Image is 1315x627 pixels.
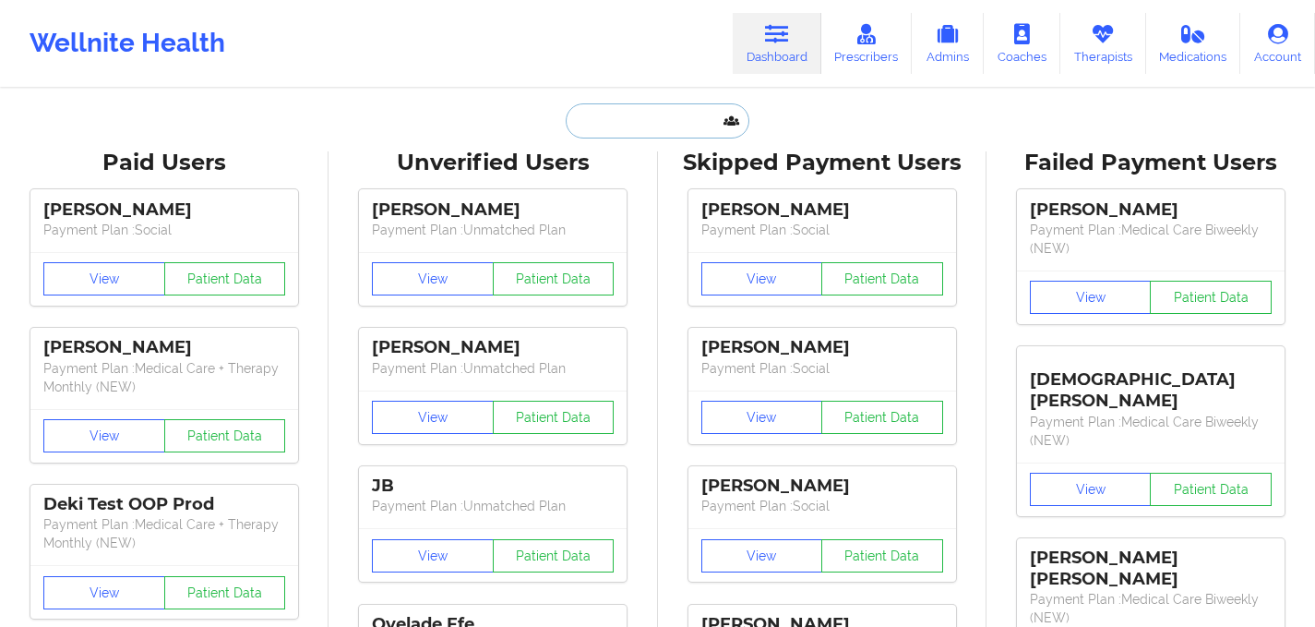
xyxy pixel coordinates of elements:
[372,497,614,515] p: Payment Plan : Unmatched Plan
[912,13,984,74] a: Admins
[372,476,614,497] div: JB
[701,262,823,295] button: View
[821,13,913,74] a: Prescribers
[43,419,165,452] button: View
[999,149,1302,177] div: Failed Payment Users
[1146,13,1241,74] a: Medications
[1030,356,1272,412] div: [DEMOGRAPHIC_DATA][PERSON_NAME]
[372,262,494,295] button: View
[372,359,614,378] p: Payment Plan : Unmatched Plan
[493,262,615,295] button: Patient Data
[372,401,494,434] button: View
[1030,548,1272,590] div: [PERSON_NAME] [PERSON_NAME]
[43,494,285,515] div: Deki Test OOP Prod
[1150,281,1272,314] button: Patient Data
[701,221,943,239] p: Payment Plan : Social
[493,539,615,573] button: Patient Data
[493,401,615,434] button: Patient Data
[1030,590,1272,627] p: Payment Plan : Medical Care Biweekly (NEW)
[733,13,821,74] a: Dashboard
[1030,413,1272,450] p: Payment Plan : Medical Care Biweekly (NEW)
[372,539,494,573] button: View
[1030,221,1272,258] p: Payment Plan : Medical Care Biweekly (NEW)
[372,221,614,239] p: Payment Plan : Unmatched Plan
[701,476,943,497] div: [PERSON_NAME]
[701,497,943,515] p: Payment Plan : Social
[372,199,614,221] div: [PERSON_NAME]
[164,419,286,452] button: Patient Data
[1030,199,1272,221] div: [PERSON_NAME]
[701,401,823,434] button: View
[821,262,943,295] button: Patient Data
[43,515,285,552] p: Payment Plan : Medical Care + Therapy Monthly (NEW)
[984,13,1060,74] a: Coaches
[43,576,165,609] button: View
[671,149,974,177] div: Skipped Payment Users
[1240,13,1315,74] a: Account
[701,199,943,221] div: [PERSON_NAME]
[701,539,823,573] button: View
[164,576,286,609] button: Patient Data
[821,539,943,573] button: Patient Data
[43,221,285,239] p: Payment Plan : Social
[372,337,614,358] div: [PERSON_NAME]
[13,149,316,177] div: Paid Users
[821,401,943,434] button: Patient Data
[164,262,286,295] button: Patient Data
[43,262,165,295] button: View
[1030,473,1152,506] button: View
[1030,281,1152,314] button: View
[1060,13,1146,74] a: Therapists
[701,337,943,358] div: [PERSON_NAME]
[43,337,285,358] div: [PERSON_NAME]
[701,359,943,378] p: Payment Plan : Social
[1150,473,1272,506] button: Patient Data
[43,359,285,396] p: Payment Plan : Medical Care + Therapy Monthly (NEW)
[341,149,644,177] div: Unverified Users
[43,199,285,221] div: [PERSON_NAME]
